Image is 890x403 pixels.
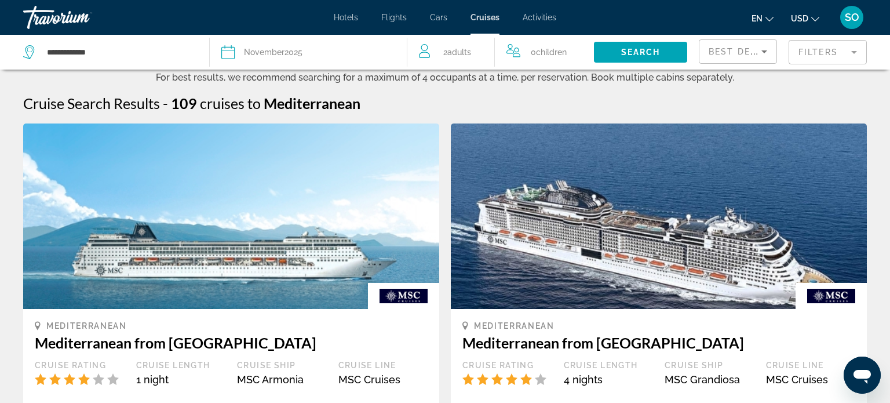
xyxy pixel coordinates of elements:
button: Change currency [791,10,819,27]
div: 4 nights [564,373,654,386]
div: MSC Cruises [338,373,428,386]
span: Mediterranean [264,95,360,112]
span: Children [536,48,567,57]
span: cruises to [200,95,261,112]
button: Travelers: 2 adults, 0 children [407,35,594,70]
span: en [752,14,763,23]
span: Mediterranean [46,321,127,331]
h1: Cruise Search Results [23,95,160,112]
div: Cruise Ship [665,360,754,371]
span: SO [845,12,859,23]
h3: Mediterranean from [GEOGRAPHIC_DATA] [35,334,428,351]
button: Search [594,42,687,63]
div: Cruise Length [136,360,226,371]
span: USD [791,14,808,23]
a: Cars [430,13,447,22]
a: Activities [523,13,556,22]
h3: Mediterranean from [GEOGRAPHIC_DATA] [462,334,855,351]
iframe: Schaltfläche zum Öffnen des Messaging-Fensters [844,357,881,394]
div: Cruise Line [338,360,428,371]
button: User Menu [837,5,867,30]
a: Hotels [334,13,358,22]
span: Search [621,48,661,57]
button: November2025 [221,35,396,70]
div: Cruise Line [766,360,856,371]
span: Adults [447,48,471,57]
img: msccruise.gif [796,283,867,309]
span: 2 [443,44,471,60]
span: 0 [531,44,567,60]
div: MSC Armonia [237,373,327,386]
mat-select: Sort by [709,45,767,59]
img: 1612889911.jpg [451,124,867,309]
div: Cruise Rating [35,360,125,371]
img: 1610358958.jpg [23,124,439,309]
a: Cruises [470,13,499,22]
div: 1 night [136,373,226,386]
div: Cruise Ship [237,360,327,371]
span: November [244,48,284,57]
span: Best Deals [709,47,769,56]
button: Change language [752,10,774,27]
img: msccruise.gif [368,283,439,309]
span: Mediterranean [474,321,555,331]
a: Travorium [23,2,139,32]
div: 2025 [244,44,302,60]
div: MSC Cruises [766,373,856,386]
div: Cruise Length [564,360,654,371]
button: Filter [789,39,867,65]
div: Cruise Rating [462,360,552,371]
a: Flights [381,13,407,22]
div: MSC Grandiosa [665,373,754,386]
span: - [163,95,168,112]
span: 109 [171,95,197,112]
